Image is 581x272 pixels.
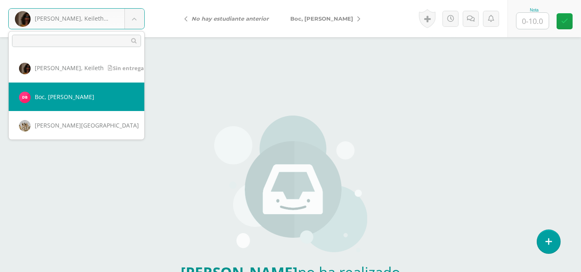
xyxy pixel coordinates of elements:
span: Sin entrega [108,64,144,72]
span: [PERSON_NAME], Keileth [35,64,104,72]
img: 1bf6f0f3447da569b9561f357a38be0c.png [19,92,31,103]
span: [PERSON_NAME][GEOGRAPHIC_DATA] [35,121,139,129]
img: d5c8f1e2000231b6cbe101aa8c462778.png [19,63,31,74]
span: Boc, [PERSON_NAME] [35,93,94,101]
img: 6dbc75ad58060410f3451d78af897398.png [19,120,31,132]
